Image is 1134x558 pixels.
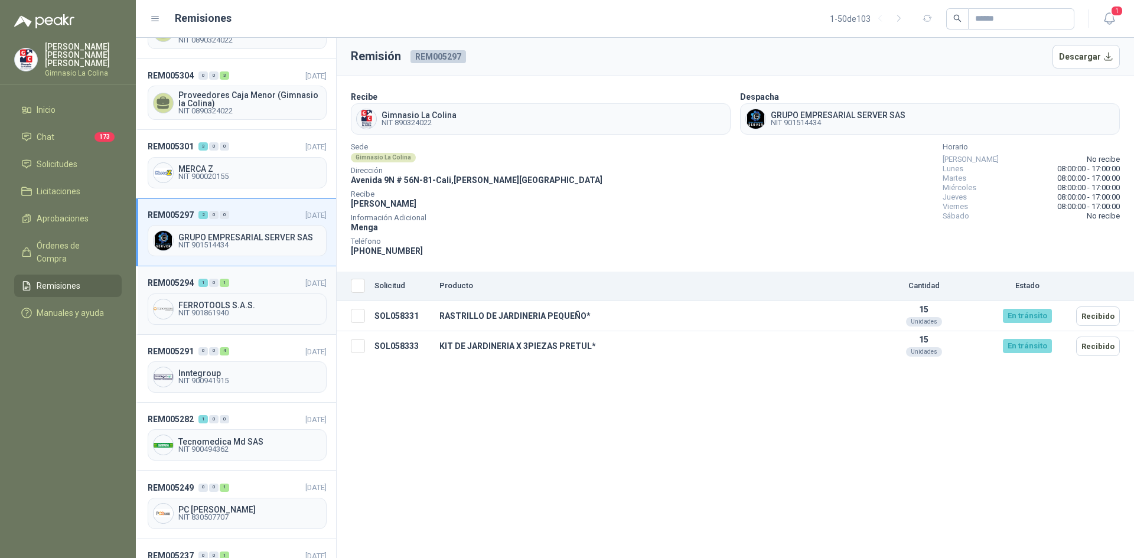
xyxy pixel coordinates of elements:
div: 0 [198,71,208,80]
span: Menga [351,223,378,232]
span: [DATE] [305,347,327,356]
span: [DATE] [305,71,327,80]
div: 1 [198,415,208,423]
div: 0 [209,211,219,219]
div: 1 [220,279,229,287]
button: Recibido [1076,306,1120,326]
span: 08:00:00 - 17:00:00 [1057,192,1120,202]
div: Unidades [906,347,942,357]
div: 4 [220,347,229,355]
a: Manuales y ayuda [14,302,122,324]
span: Martes [943,174,966,183]
span: NIT 901861940 [178,309,321,316]
span: Jueves [943,192,967,202]
a: REM005249001[DATE] Company LogoPC [PERSON_NAME]NIT 830507707 [136,471,336,539]
span: REM005294 [148,276,194,289]
img: Company Logo [154,367,173,387]
span: 173 [94,132,115,142]
span: Inntegroup [178,369,321,377]
h1: Remisiones [175,10,232,27]
b: Recibe [351,92,377,102]
a: REM005297200[DATE] Company LogoGRUPO EMPRESARIAL SERVER SASNIT 901514434 [136,198,336,266]
span: Gimnasio La Colina [382,111,457,119]
span: Aprobaciones [37,212,89,225]
div: 3 [220,71,229,80]
span: Solicitudes [37,158,77,171]
span: Órdenes de Compra [37,239,110,265]
span: [DATE] [305,415,327,424]
span: [PERSON_NAME] [351,199,416,208]
span: NIT 900494362 [178,446,321,453]
div: En tránsito [1003,309,1052,323]
span: 08:00:00 - 17:00:00 [1057,202,1120,211]
div: 1 [198,279,208,287]
span: REM005249 [148,481,194,494]
span: [PERSON_NAME] [943,155,999,164]
img: Logo peakr [14,14,74,28]
img: Company Logo [154,435,173,455]
h3: Remisión [351,47,401,66]
div: 0 [198,347,208,355]
a: Chat173 [14,126,122,148]
span: REM005297 [148,208,194,221]
span: Horario [943,144,1120,150]
span: [PHONE_NUMBER] [351,246,423,256]
td: KIT DE JARDINERIA X 3PIEZAS PRETUL* [435,331,865,361]
img: Company Logo [154,504,173,523]
div: 3 [198,142,208,151]
span: Sede [351,144,602,150]
button: Recibido [1076,337,1120,356]
img: Company Logo [746,109,765,129]
span: No recibe [1087,155,1120,164]
a: Licitaciones [14,180,122,203]
span: 08:00:00 - 17:00:00 [1057,164,1120,174]
span: REM005291 [148,345,194,358]
span: GRUPO EMPRESARIAL SERVER SAS [178,233,321,242]
span: Avenida 9N # 56N-81 - Cali , [PERSON_NAME][GEOGRAPHIC_DATA] [351,175,602,185]
span: NIT 890324022 [382,119,457,126]
a: REM005294101[DATE] Company LogoFERROTOOLS S.A.S.NIT 901861940 [136,266,336,334]
span: MERCA Z [178,165,321,173]
a: REM005304003[DATE] Proveedores Caja Menor (Gimnasio la Colina)NIT 0890324022 [136,59,336,130]
button: Descargar [1052,45,1120,68]
span: search [953,14,962,22]
span: GRUPO EMPRESARIAL SERVER SAS [771,111,905,119]
span: Licitaciones [37,185,80,198]
b: Despacha [740,92,779,102]
a: Inicio [14,99,122,121]
a: Remisiones [14,275,122,297]
span: FERROTOOLS S.A.S. [178,301,321,309]
div: Unidades [906,317,942,327]
div: 0 [220,142,229,151]
div: 1 [220,484,229,492]
td: En tránsito [983,331,1071,361]
span: Tecnomedica Md SAS [178,438,321,446]
span: [DATE] [305,279,327,288]
span: NIT 901514434 [178,242,321,249]
span: [DATE] [305,211,327,220]
span: REM005304 [148,69,194,82]
span: No recibe [1087,211,1120,221]
a: Solicitudes [14,153,122,175]
th: Cantidad [865,272,983,301]
span: PC [PERSON_NAME] [178,505,321,514]
div: 1 - 50 de 103 [830,9,908,28]
span: Sábado [943,211,969,221]
img: Company Logo [15,48,37,71]
div: 0 [220,415,229,423]
p: 15 [869,305,978,314]
span: Remisiones [37,279,80,292]
td: SOL058331 [370,301,435,331]
span: NIT 901514434 [771,119,905,126]
div: 0 [209,347,219,355]
div: 2 [198,211,208,219]
th: Seleccionar/deseleccionar [337,272,370,301]
div: 0 [220,211,229,219]
p: Gimnasio La Colina [45,70,122,77]
span: Proveedores Caja Menor (Gimnasio la Colina) [178,91,321,107]
span: NIT 900941915 [178,377,321,384]
a: REM005301300[DATE] Company LogoMERCA ZNIT 900020155 [136,130,336,198]
span: 08:00:00 - 17:00:00 [1057,183,1120,192]
button: 1 [1099,8,1120,30]
a: Órdenes de Compra [14,234,122,270]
